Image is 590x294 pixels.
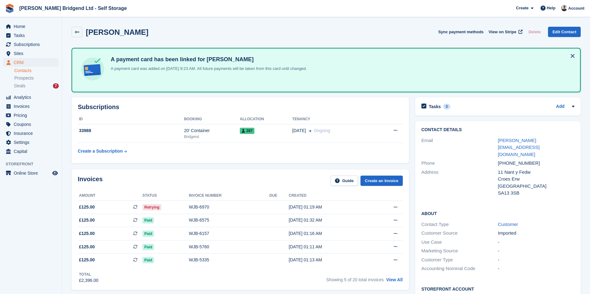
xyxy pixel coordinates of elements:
[289,230,370,237] div: [DATE] 01:16 AM
[78,127,184,134] div: 33988
[142,257,154,263] span: Paid
[14,120,51,129] span: Coupons
[498,160,574,167] div: [PHONE_NUMBER]
[516,5,528,11] span: Create
[14,102,51,111] span: Invoices
[142,217,154,223] span: Paid
[360,176,403,186] a: Create an Invoice
[108,66,307,72] p: A payment card was added on [DATE] 9:23 AM. All future payments will be taken from this card unti...
[3,169,59,177] a: menu
[3,129,59,138] a: menu
[3,31,59,40] a: menu
[289,257,370,263] div: [DATE] 01:13 AM
[78,114,184,124] th: ID
[240,128,254,134] span: 287
[292,114,374,124] th: Tenancy
[17,3,129,13] a: [PERSON_NAME] Bridgend Ltd - Self Storage
[6,161,62,167] span: Storefront
[498,138,540,157] a: [PERSON_NAME][EMAIL_ADDRESS][DOMAIN_NAME]
[421,256,498,264] div: Customer Type
[189,230,269,237] div: WJB-6157
[421,286,574,292] h2: Storefront Account
[14,75,59,81] a: Prospects
[108,56,307,63] h4: A payment card has been linked for [PERSON_NAME]
[3,49,59,58] a: menu
[421,169,498,197] div: Address
[561,5,567,11] img: Rhys Jones
[189,204,269,210] div: WJB-6970
[14,129,51,138] span: Insurance
[568,5,584,11] span: Account
[79,230,95,237] span: £125.00
[79,217,95,223] span: £125.00
[5,4,14,13] img: stora-icon-8386f47178a22dfd0bd8f6a31ec36ba5ce8667c1dd55bd0f319d3a0aa187defe.svg
[3,93,59,102] a: menu
[14,22,51,31] span: Home
[14,83,26,89] span: Deals
[421,230,498,237] div: Customer Source
[14,31,51,40] span: Tasks
[486,27,524,37] a: View on Stripe
[78,103,403,111] h2: Subscriptions
[443,104,450,109] div: 0
[386,277,403,282] a: View All
[189,191,269,201] th: Invoice number
[189,257,269,263] div: WJB-5335
[548,27,581,37] a: Edit Contact
[14,169,51,177] span: Online Store
[14,75,34,81] span: Prospects
[3,120,59,129] a: menu
[79,257,95,263] span: £125.00
[421,127,574,132] h2: Contact Details
[421,221,498,228] div: Contact Type
[78,145,127,157] a: Create a Subscription
[526,27,543,37] button: Delete
[498,247,574,255] div: -
[14,49,51,58] span: Sites
[86,28,148,36] h2: [PERSON_NAME]
[498,265,574,272] div: -
[14,111,51,120] span: Pricing
[421,239,498,246] div: Use Case
[142,244,154,250] span: Paid
[184,127,240,134] div: 20' Container
[421,265,498,272] div: Accounting Nominal Code
[498,190,574,197] div: SA13 3SB
[3,40,59,49] a: menu
[80,56,106,82] img: card-linked-ebf98d0992dc2aeb22e95c0e3c79077019eb2392cfd83c6a337811c24bc77127.svg
[556,103,564,110] a: Add
[14,58,51,67] span: CRM
[3,22,59,31] a: menu
[489,29,516,35] span: View on Stripe
[421,137,498,158] div: Email
[240,114,292,124] th: Allocation
[189,217,269,223] div: WJB-6575
[3,111,59,120] a: menu
[292,127,306,134] span: [DATE]
[51,169,59,177] a: Preview store
[14,147,51,156] span: Capital
[326,277,384,282] span: Showing 5 of 20 total invoices
[421,160,498,167] div: Phone
[289,204,370,210] div: [DATE] 01:19 AM
[14,68,59,74] a: Contacts
[269,191,289,201] th: Due
[421,210,574,216] h2: About
[14,40,51,49] span: Subscriptions
[498,230,574,237] div: Imported
[3,58,59,67] a: menu
[79,204,95,210] span: £125.00
[53,83,59,89] div: 7
[498,222,518,227] a: Customer
[498,176,574,183] div: Croes Erw
[184,114,240,124] th: Booking
[289,244,370,250] div: [DATE] 01:11 AM
[3,147,59,156] a: menu
[79,277,98,284] div: £2,396.00
[438,27,484,37] button: Sync payment methods
[78,148,123,154] div: Create a Subscription
[79,244,95,250] span: £125.00
[78,176,103,186] h2: Invoices
[314,128,330,133] span: Ongoing
[498,239,574,246] div: -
